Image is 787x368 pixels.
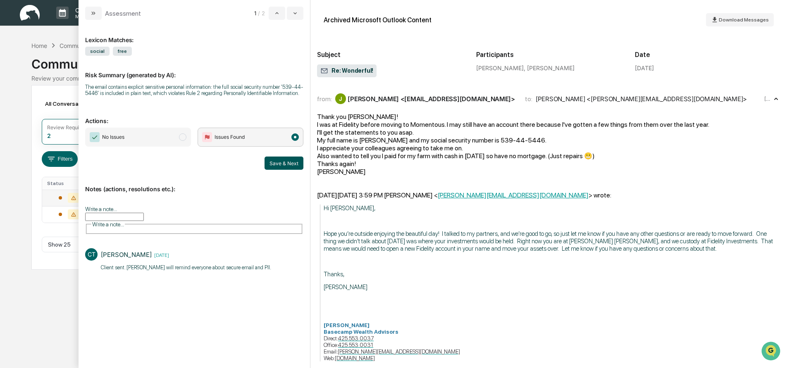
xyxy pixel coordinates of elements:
a: 🗄️Attestations [57,101,106,116]
a: 🔎Data Lookup [5,116,55,131]
div: [PERSON_NAME] <[EMAIL_ADDRESS][DOMAIN_NAME]> [348,95,515,103]
span: Issues Found [215,133,245,141]
div: Thanks again! [317,160,780,168]
div: I was at Fidelity before moving to Momentous. I may still have an account there because I've gott... [317,121,780,128]
a: [PERSON_NAME][EMAIL_ADDRESS][DOMAIN_NAME] [438,191,589,199]
span: Preclearance [17,104,53,112]
div: Thank you [PERSON_NAME]! [317,113,780,121]
button: Start new chat [141,66,150,76]
div: We're available if you need us! [28,71,105,78]
span: 1 [254,10,256,17]
p: Notes (actions, resolutions etc.): [85,176,303,192]
img: 1746055101610-c473b297-6a78-478c-a979-82029cc54cd1 [8,63,23,78]
span: Hi [PERSON_NAME], [324,204,376,212]
span: Data Lookup [17,120,52,128]
img: Checkmark [90,132,100,142]
div: I appreciate your colleagues agreeing to take me on. [317,144,780,152]
div: My full name is [PERSON_NAME] and my social security number is 539-44-5446. [317,136,780,144]
div: Archived Microsoft Outlook Content [324,16,432,24]
span: No Issues [102,133,124,141]
div: [PERSON_NAME] [317,168,780,176]
span: Write a note... [92,221,124,228]
span: free [113,47,132,56]
button: Filters [42,151,78,167]
div: Also wanted to tell you I paid for my farm with cash in [DATE] so have no mortgage. (Just repairs 😬) [317,152,780,160]
div: Review your communication records across channels [31,75,756,82]
img: Flag [202,132,212,142]
span: from: [317,95,332,103]
div: I'll get the statements to you asap. [317,128,780,136]
div: [PERSON_NAME] <[PERSON_NAME][EMAIL_ADDRESS][DOMAIN_NAME]> [536,95,747,103]
span: Download Messages [719,17,769,23]
span: social [85,47,110,56]
div: Start new chat [28,63,136,71]
a: [PERSON_NAME][EMAIL_ADDRESS][DOMAIN_NAME] [338,348,460,355]
span: [PERSON_NAME] [324,322,370,328]
span: to: [525,95,532,103]
div: 🗄️ [60,105,67,112]
span: Thanks, [324,271,345,278]
div: 2 [47,132,51,139]
div: J [335,93,346,104]
div: Assessment [105,9,141,17]
h2: Date [635,51,780,59]
a: 🖐️Preclearance [5,101,57,116]
div: [PERSON_NAME], [PERSON_NAME] [476,64,622,71]
label: Write a note... [85,206,117,212]
div: Home [31,42,47,49]
div: Lexicon Matches: [85,26,303,43]
div: [PERSON_NAME] [101,251,152,259]
div: 🔎 [8,121,15,127]
th: Status [42,177,96,190]
span: [PERSON_NAME] [324,283,367,291]
h2: Participants [476,51,622,59]
div: All Conversations [42,97,104,110]
a: 425.553.0031 [338,342,373,348]
p: How can we help? [8,17,150,31]
span: Re: Wonderful! [320,67,373,75]
div: Review Required [47,124,87,131]
span: [DATE] [152,251,169,258]
div: 🖐️ [8,105,15,112]
span: Direct: Office: Email: Web: [324,335,460,361]
p: Manage Tasks [69,14,110,19]
iframe: Open customer support [761,341,783,363]
p: Calendar [69,7,110,14]
p: Actions: [85,107,303,124]
img: logo [20,5,40,21]
span: Attestations [68,104,103,112]
button: Save & Next [265,157,303,170]
span: Pylon [82,140,100,146]
a: Powered byPylon [58,140,100,146]
div: CT [85,248,98,261]
div: Communications Archive [31,50,756,71]
span: Basecamp Wealth Advisors [324,328,398,335]
p: ​Client sent. [PERSON_NAME] will remind everyone about secure email and PII. [101,264,271,272]
a: [DOMAIN_NAME] [335,355,375,361]
button: Download Messages [706,13,774,26]
div: Communications Archive [60,42,126,49]
span: / 2 [258,10,267,17]
div: The email contains explicit sensitive personal information: the full social security number '539-... [85,84,303,96]
div: [DATE][DATE] 3:59 PM [PERSON_NAME] < > wrote: [317,191,780,199]
span: Hope you’re outside enjoying the beautiful day! I talked to my partners, and we’re good to go, so... [324,230,773,252]
h2: Subject [317,51,463,59]
p: Risk Summary (generated by AI): [85,62,303,78]
time: Friday, August 22, 2025 at 10:16:34 AM [764,96,773,102]
div: [DATE] [635,64,654,71]
a: 425.553.0037 [338,335,374,342]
